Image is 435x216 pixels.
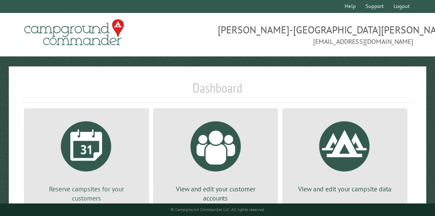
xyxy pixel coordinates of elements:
[22,80,413,103] h1: Dashboard
[292,115,397,193] a: View and edit your campsite data
[34,115,139,203] a: Reserve campsites for your customers
[34,184,139,203] p: Reserve campsites for your customers
[163,115,268,203] a: View and edit your customer accounts
[163,184,268,203] p: View and edit your customer accounts
[292,184,397,193] p: View and edit your campsite data
[22,16,126,49] img: Campground Commander
[170,207,265,212] small: © Campground Commander LLC. All rights reserved.
[218,23,414,46] span: [PERSON_NAME]-[GEOGRAPHIC_DATA][PERSON_NAME] [EMAIL_ADDRESS][DOMAIN_NAME]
